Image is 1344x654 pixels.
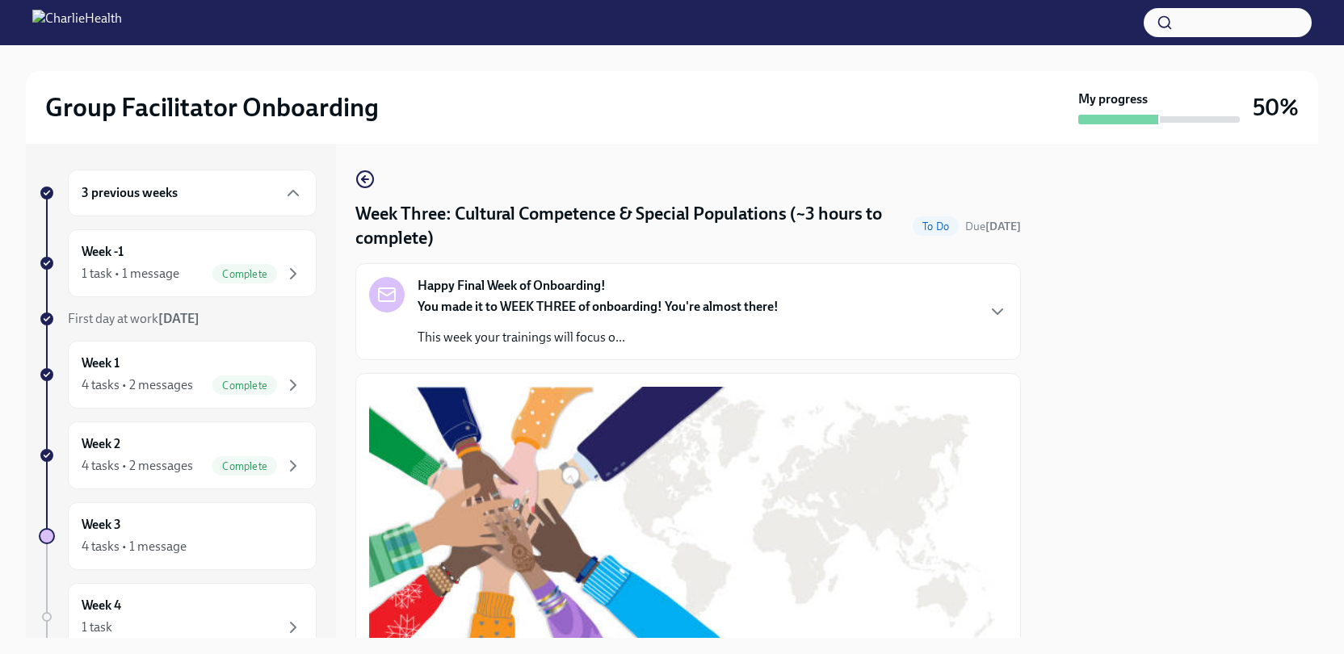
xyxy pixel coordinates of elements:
span: September 8th, 2025 10:00 [965,219,1021,234]
h6: Week 2 [82,435,120,453]
span: Complete [212,379,277,392]
div: 4 tasks • 1 message [82,538,187,555]
button: Zoom image [369,387,1007,648]
h4: Week Three: Cultural Competence & Special Populations (~3 hours to complete) [355,202,906,250]
a: First day at work[DATE] [39,310,317,328]
strong: Happy Final Week of Onboarding! [418,277,606,295]
img: CharlieHealth [32,10,122,36]
div: 4 tasks • 2 messages [82,457,193,475]
div: 4 tasks • 2 messages [82,376,193,394]
h6: Week 1 [82,354,120,372]
a: Week 24 tasks • 2 messagesComplete [39,421,317,489]
span: Due [965,220,1021,233]
span: Complete [212,460,277,472]
a: Week 14 tasks • 2 messagesComplete [39,341,317,409]
strong: [DATE] [158,311,199,326]
h6: Week 3 [82,516,121,534]
strong: [DATE] [985,220,1021,233]
h2: Group Facilitator Onboarding [45,91,379,124]
strong: My progress [1078,90,1148,108]
span: To Do [913,220,959,233]
div: 1 task [82,618,112,636]
span: Complete [212,268,277,280]
p: This week your trainings will focus o... [418,329,779,346]
h3: 50% [1253,93,1299,122]
div: 3 previous weeks [68,170,317,216]
a: Week 41 task [39,583,317,651]
a: Week 34 tasks • 1 message [39,502,317,570]
a: Week -11 task • 1 messageComplete [39,229,317,297]
span: First day at work [68,311,199,326]
div: 1 task • 1 message [82,265,179,283]
h6: Week -1 [82,243,124,261]
strong: You made it to WEEK THREE of onboarding! You're almost there! [418,299,779,314]
h6: 3 previous weeks [82,184,178,202]
h6: Week 4 [82,597,121,614]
